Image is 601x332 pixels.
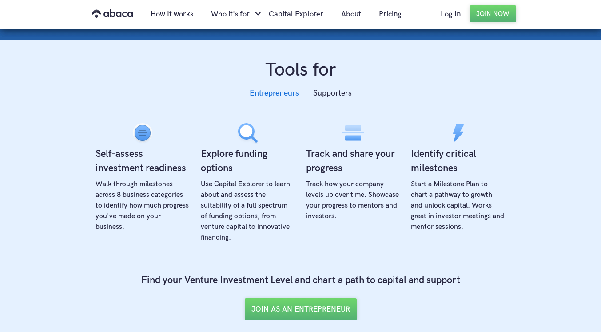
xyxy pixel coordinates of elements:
h4: Identify critical milestones [411,147,505,176]
h4: Find your Venture Investment Level and chart a path to capital and support [141,273,460,288]
a: JOIN AS AN ENTREPRENEUR [245,298,357,320]
div: Start a Milestone Plan to chart a pathway to growth and unlock capital. Works great in investor m... [411,179,505,232]
div: Walk through milestones across 8 business categories to identify how much progress you've made on... [96,179,190,232]
h4: Explore funding options [201,147,295,176]
div: Track how your company levels up over time. Showcase your progress to mentors and investors. [306,179,401,222]
a: Join Now [470,5,516,22]
div: Use Capital Explorer to learn about and assess the suitability of a full spectrum of funding opti... [201,179,295,243]
h1: Tools for [90,58,511,82]
h4: Track and share your progress [306,147,401,176]
div: Entrepreneurs [250,87,299,100]
div: Supporters [313,87,352,100]
h4: Self-assess investment readiness [96,147,190,176]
